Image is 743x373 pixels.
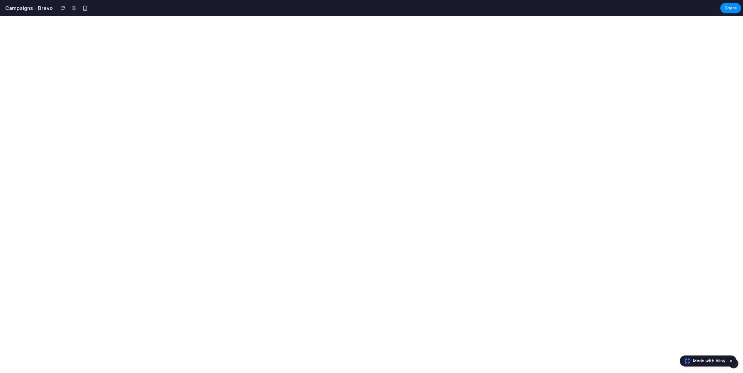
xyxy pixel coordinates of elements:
[725,5,737,11] span: Share
[727,357,735,365] button: Dismiss watermark
[3,4,53,12] h2: Campaigns - Brevo
[693,358,725,364] span: Made with Alloy
[680,358,726,364] a: Made with Alloy
[720,3,741,13] button: Share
